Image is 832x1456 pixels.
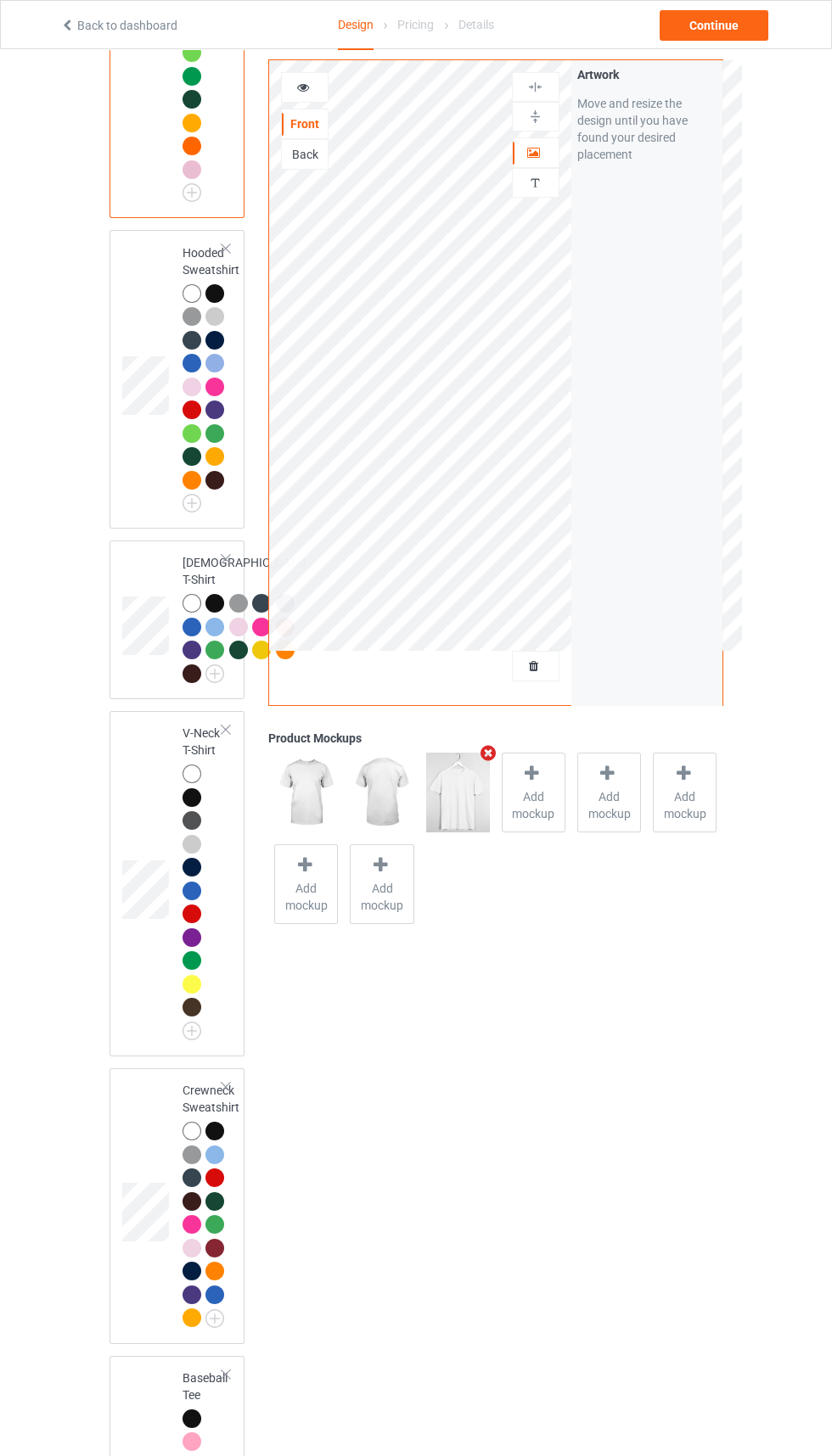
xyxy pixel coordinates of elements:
div: Hooded Sweatshirt [183,244,239,507]
span: Add mockup [503,788,565,822]
img: svg+xml;base64,PD94bWwgdmVyc2lvbj0iMS4wIiBlbmNvZGluZz0iVVRGLTgiPz4KPHN2ZyB3aWR0aD0iMjJweCIgaGVpZ2... [183,494,201,512]
div: Back [282,146,328,163]
i: Remove mockup [478,744,499,762]
div: Add mockup [274,844,338,924]
div: Add mockup [350,844,413,924]
img: svg+xml;base64,PD94bWwgdmVyc2lvbj0iMS4wIiBlbmNvZGluZz0iVVRGLTgiPz4KPHN2ZyB3aWR0aD0iMjJweCIgaGVpZ2... [205,1309,224,1328]
div: Details [458,1,494,48]
div: V-Neck T-Shirt [183,725,223,1034]
img: svg+xml;base64,PD94bWwgdmVyc2lvbj0iMS4wIiBlbmNvZGluZz0iVVRGLTgiPz4KPHN2ZyB3aWR0aD0iMjJweCIgaGVpZ2... [183,1022,201,1040]
span: Add mockup [578,788,640,822]
div: Product Mockups [268,730,722,747]
img: svg%3E%0A [527,175,543,191]
img: svg+xml;base64,PD94bWwgdmVyc2lvbj0iMS4wIiBlbmNvZGluZz0iVVRGLTgiPz4KPHN2ZyB3aWR0aD0iMjJweCIgaGVpZ2... [183,183,201,202]
img: regular.jpg [274,753,338,832]
div: [DEMOGRAPHIC_DATA] T-Shirt [110,540,245,699]
span: Add mockup [654,788,716,822]
img: regular.jpg [426,753,490,832]
div: Hooded Sweatshirt [110,230,245,529]
div: V-Neck T-Shirt [110,711,245,1056]
div: Front [282,115,328,132]
span: Add mockup [351,880,413,914]
div: Move and resize the design until you have found your desired placement [577,95,717,163]
a: Back to dashboard [60,19,177,32]
img: regular.jpg [350,753,413,832]
div: Add mockup [502,753,565,832]
div: [DEMOGRAPHIC_DATA] T-Shirt [183,554,306,681]
img: svg+xml;base64,PD94bWwgdmVyc2lvbj0iMS4wIiBlbmNvZGluZz0iVVRGLTgiPz4KPHN2ZyB3aWR0aD0iMjJweCIgaGVpZ2... [205,664,224,683]
img: svg%3E%0A [527,79,543,95]
div: Artwork [577,66,717,83]
span: Add mockup [275,880,337,914]
div: Continue [660,10,768,41]
div: Crewneck Sweatshirt [183,1082,239,1326]
img: svg%3E%0A [527,109,543,125]
div: Add mockup [577,753,641,832]
div: Design [338,1,374,50]
div: Add mockup [653,753,717,832]
div: Pricing [397,1,434,48]
div: Crewneck Sweatshirt [110,1068,245,1344]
